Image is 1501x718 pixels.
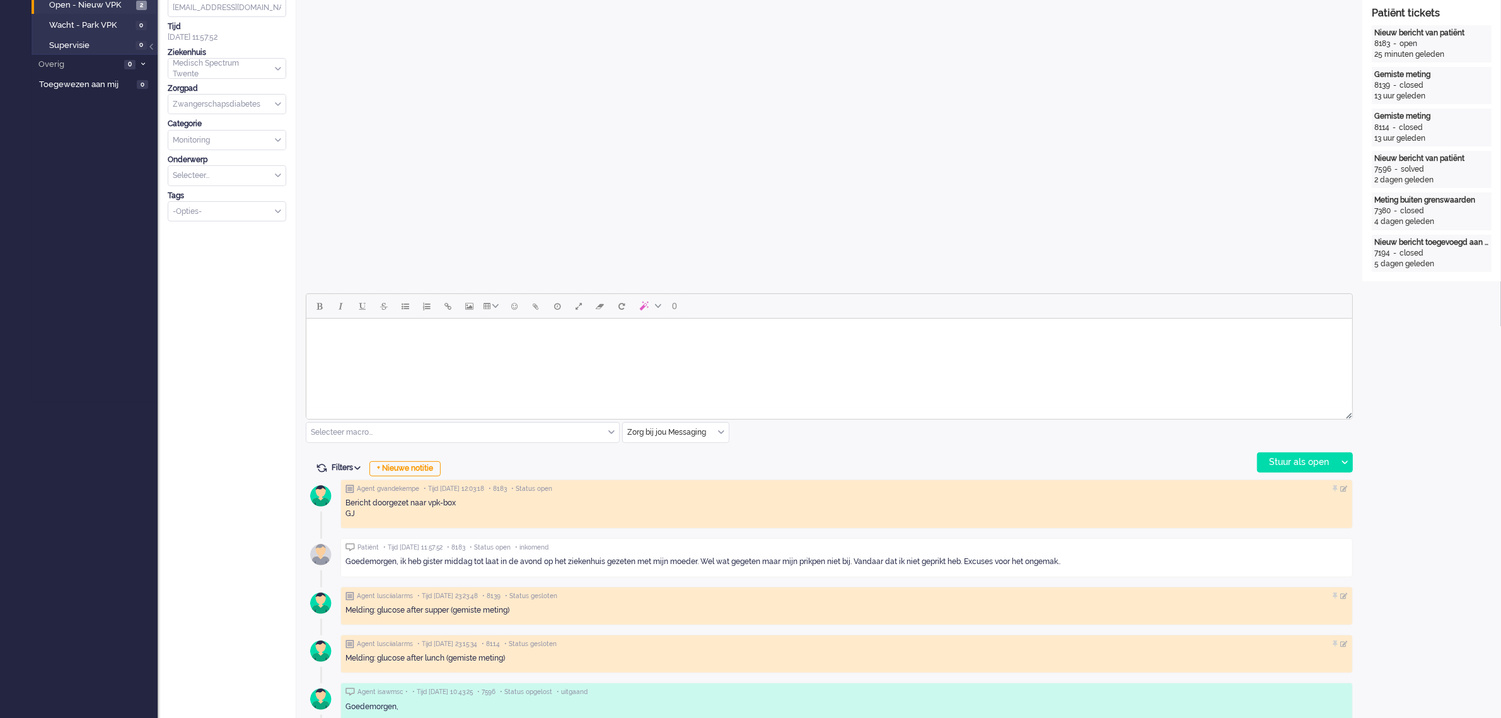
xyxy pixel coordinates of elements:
a: Wacht - Park VPK 0 [37,18,156,32]
button: Italic [330,295,352,317]
div: Nieuw bericht toegevoegd aan gesprek [1374,237,1489,248]
span: 0 [124,60,136,69]
div: - [1390,248,1400,259]
span: 0 [136,21,147,30]
span: Overig [37,59,120,71]
div: open [1400,38,1417,49]
div: 8114 [1374,122,1389,133]
div: Goedemorgen, ik heb gister middag tot laat in de avond op het ziekenhuis gezeten met mijn moeder.... [345,556,1348,567]
span: • Status gesloten [504,640,557,649]
div: solved [1401,164,1424,175]
button: Table [480,295,504,317]
button: Insert/edit link [438,295,459,317]
div: Nieuw bericht van patiënt [1374,28,1489,38]
div: Gemiste meting [1374,69,1489,80]
button: Bullet list [395,295,416,317]
button: Reset content [611,295,632,317]
div: Tijd [168,21,286,32]
div: Select Tags [168,201,286,222]
div: Onderwerp [168,155,286,165]
img: ic_chat_grey.svg [345,543,355,551]
img: avatar [305,539,337,570]
div: Resize [1342,408,1352,419]
span: • Tijd [DATE] 11:57:52 [383,543,443,552]
span: Wacht - Park VPK [49,20,132,32]
div: Bericht doorgezet naar vpk-box GJ [345,498,1348,519]
span: • 7596 [477,688,496,697]
span: • Tijd [DATE] 10:43:25 [412,688,473,697]
iframe: Rich Text Area [306,319,1352,408]
img: avatar [305,480,337,512]
div: Melding: glucose after lunch (gemiste meting) [345,653,1348,664]
div: Meting buiten grenswaarden [1374,195,1489,206]
span: • Tijd [DATE] 23:15:34 [417,640,477,649]
span: Agent lusciialarms [357,592,413,601]
span: • 8183 [447,543,465,552]
span: • inkomend [515,543,548,552]
button: AI [632,295,666,317]
img: ic_chat_grey.svg [345,688,355,696]
div: closed [1399,122,1423,133]
div: 8183 [1374,38,1390,49]
div: Nieuw bericht van patiënt [1374,153,1489,164]
div: - [1391,206,1400,216]
span: • 8139 [482,592,501,601]
div: 4 dagen geleden [1374,216,1489,227]
button: Underline [352,295,373,317]
button: Numbered list [416,295,438,317]
img: ic_note_grey.svg [345,592,354,601]
span: • uitgaand [557,688,588,697]
span: Patiënt [357,543,379,552]
div: - [1390,80,1400,91]
span: Agent lusciialarms [357,640,413,649]
div: 25 minuten geleden [1374,49,1489,60]
img: ic_note_grey.svg [345,485,354,493]
div: 5 dagen geleden [1374,259,1489,269]
button: 0 [666,295,683,317]
div: + Nieuwe notitie [369,461,441,476]
button: Emoticons [504,295,525,317]
div: 13 uur geleden [1374,91,1489,102]
div: 13 uur geleden [1374,133,1489,144]
button: Insert/edit image [459,295,480,317]
span: 0 [672,301,677,311]
div: 7380 [1374,206,1391,216]
span: Toegewezen aan mij [39,79,133,91]
div: [DATE] 11:57:52 [168,21,286,43]
span: Agent gvandekempe [357,485,419,493]
button: Clear formatting [589,295,611,317]
div: Patiënt tickets [1372,6,1492,21]
span: • 8183 [489,485,507,493]
span: • 8114 [482,640,500,649]
img: ic_note_grey.svg [345,640,354,649]
button: Delay message [547,295,568,317]
div: - [1391,164,1401,175]
span: • Status open [470,543,511,552]
div: Gemiste meting [1374,111,1489,122]
div: 2 dagen geleden [1374,175,1489,185]
span: Agent isawmsc • [357,688,408,697]
div: closed [1400,80,1423,91]
span: Supervisie [49,40,132,52]
div: Melding: glucose after supper (gemiste meting) [345,605,1348,616]
span: 0 [136,41,147,50]
div: Ziekenhuis [168,47,286,58]
div: Stuur als open [1258,453,1336,472]
button: Bold [309,295,330,317]
span: Filters [332,463,365,472]
span: 0 [137,80,148,90]
button: Strikethrough [373,295,395,317]
div: - [1390,38,1400,49]
span: • Status open [511,485,552,493]
div: closed [1400,248,1423,259]
div: Categorie [168,119,286,129]
div: Tags [168,191,286,201]
img: avatar [305,683,337,715]
a: Toegewezen aan mij 0 [37,77,158,91]
span: • Status opgelost [500,688,552,697]
img: avatar [305,587,337,619]
div: closed [1400,206,1424,216]
span: • Tijd [DATE] 12:03:18 [424,485,484,493]
div: Zorgpad [168,83,286,94]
